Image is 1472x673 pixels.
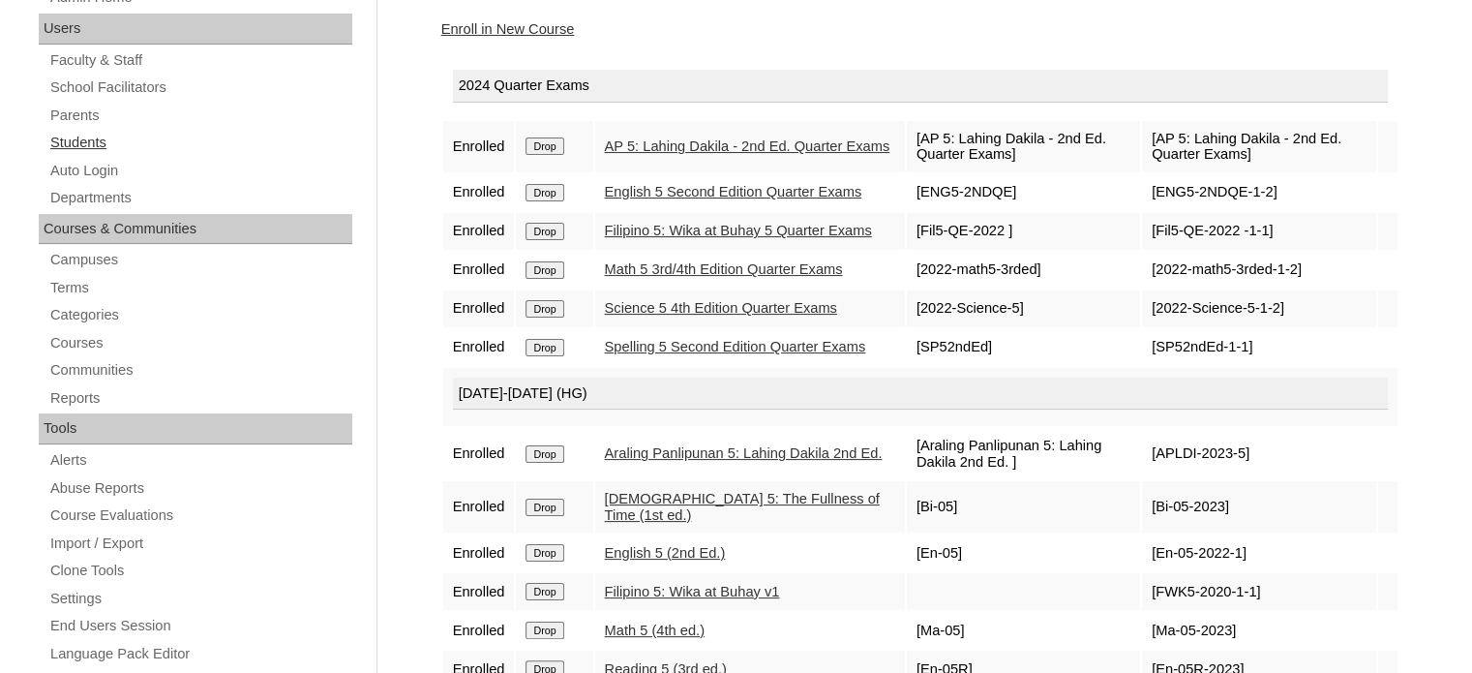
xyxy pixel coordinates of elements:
[443,329,515,366] td: Enrolled
[907,612,1140,649] td: [Ma-05]
[907,535,1140,571] td: [En-05]
[1142,213,1376,250] td: [Fil5-QE-2022 -1-1]
[605,138,890,154] a: AP 5: Lahing Dakila - 2nd Ed. Quarter Exams
[48,614,352,638] a: End Users Session
[48,504,352,528] a: Course Evaluations
[443,481,515,533] td: Enrolled
[39,413,352,444] div: Tools
[48,476,352,501] a: Abuse Reports
[526,138,563,155] input: Drop
[48,559,352,583] a: Clone Tools
[605,545,726,561] a: English 5 (2nd Ed.)
[48,532,352,556] a: Import / Export
[443,174,515,211] td: Enrolled
[907,121,1140,172] td: [AP 5: Lahing Dakila - 2nd Ed. Quarter Exams]
[605,300,837,316] a: Science 5 4th Edition Quarter Exams
[443,612,515,649] td: Enrolled
[48,104,352,128] a: Parents
[605,623,705,638] a: Math 5 (4th ed.)
[48,131,352,155] a: Students
[605,445,883,461] a: Araling Panlipunan 5: Lahing Dakila 2nd Ed.
[526,445,563,463] input: Drop
[1142,612,1376,649] td: [Ma-05-2023]
[605,339,866,354] a: Spelling 5 Second Edition Quarter Exams
[605,584,780,599] a: Filipino 5: Wika at Buhay v1
[48,276,352,300] a: Terms
[605,491,880,523] a: [DEMOGRAPHIC_DATA] 5: The Fullness of Time (1st ed.)
[526,339,563,356] input: Drop
[526,499,563,516] input: Drop
[443,213,515,250] td: Enrolled
[1142,535,1376,571] td: [En-05-2022-1]
[907,329,1140,366] td: [SP52ndEd]
[453,70,1388,103] div: 2024 Quarter Exams
[1142,121,1376,172] td: [AP 5: Lahing Dakila - 2nd Ed. Quarter Exams]
[605,223,872,238] a: Filipino 5: Wika at Buhay 5 Quarter Exams
[48,448,352,473] a: Alerts
[443,535,515,571] td: Enrolled
[48,76,352,100] a: School Facilitators
[48,186,352,210] a: Departments
[1142,329,1376,366] td: [SP52ndEd-1-1]
[441,21,575,37] a: Enroll in New Course
[526,223,563,240] input: Drop
[39,214,352,245] div: Courses & Communities
[443,121,515,172] td: Enrolled
[1142,174,1376,211] td: [ENG5-2NDQE-1-2]
[526,622,563,639] input: Drop
[1142,428,1376,479] td: [APLDI-2023-5]
[1142,481,1376,533] td: [Bi-05-2023]
[443,428,515,479] td: Enrolled
[453,378,1388,411] div: [DATE]-[DATE] (HG)
[48,358,352,382] a: Communities
[48,587,352,611] a: Settings
[605,261,843,277] a: Math 5 3rd/4th Edition Quarter Exams
[526,261,563,279] input: Drop
[48,248,352,272] a: Campuses
[1142,291,1376,327] td: [2022-Science-5-1-2]
[526,583,563,600] input: Drop
[907,252,1140,289] td: [2022-math5-3rded]
[1142,252,1376,289] td: [2022-math5-3rded-1-2]
[48,159,352,183] a: Auto Login
[48,303,352,327] a: Categories
[526,184,563,201] input: Drop
[526,544,563,562] input: Drop
[907,213,1140,250] td: [Fil5-QE-2022 ]
[48,386,352,411] a: Reports
[48,642,352,666] a: Language Pack Editor
[526,300,563,318] input: Drop
[907,174,1140,211] td: [ENG5-2NDQE]
[48,48,352,73] a: Faculty & Staff
[443,252,515,289] td: Enrolled
[39,14,352,45] div: Users
[907,291,1140,327] td: [2022-Science-5]
[605,184,862,199] a: English 5 Second Edition Quarter Exams
[48,331,352,355] a: Courses
[907,481,1140,533] td: [Bi-05]
[443,573,515,610] td: Enrolled
[443,291,515,327] td: Enrolled
[907,428,1140,479] td: [Araling Panlipunan 5: Lahing Dakila 2nd Ed. ]
[1142,573,1376,610] td: [FWK5-2020-1-1]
